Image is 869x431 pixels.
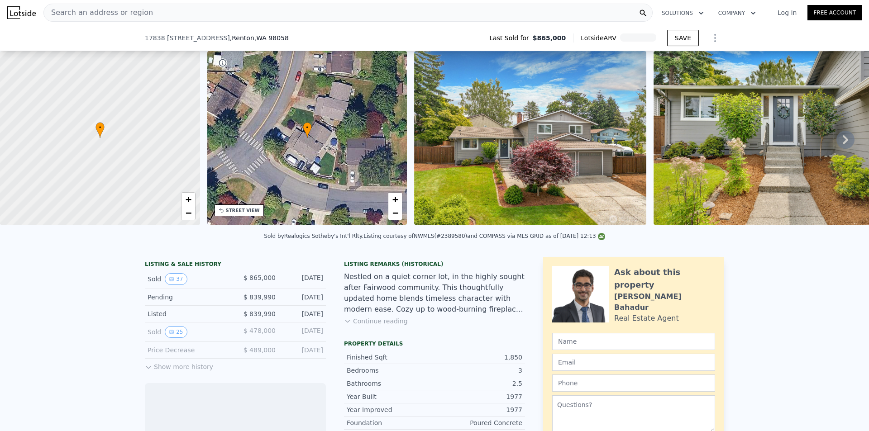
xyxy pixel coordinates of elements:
div: • [303,122,312,138]
div: • [95,122,105,138]
span: − [185,207,191,218]
button: View historical data [165,326,187,338]
a: Zoom in [181,193,195,206]
input: Name [552,333,715,350]
span: $ 478,000 [244,327,276,334]
span: $ 489,000 [244,346,276,354]
div: LISTING & SALE HISTORY [145,260,326,270]
span: + [185,194,191,205]
div: STREET VIEW [226,207,260,214]
div: Nestled on a quiet corner lot, in the highly sought after Fairwood community. This thoughtfully u... [344,271,525,315]
button: Company [711,5,763,21]
span: − [392,207,398,218]
span: $865,000 [533,33,566,43]
button: Solutions [654,5,711,21]
div: 1977 [434,405,522,414]
img: Lotside [7,6,36,19]
span: Lotside ARV [581,33,620,43]
div: 1977 [434,392,522,401]
div: Sold by Realogics Sotheby's Int'l Rlty . [264,233,363,239]
span: Search an address or region [44,7,153,18]
a: Zoom out [388,206,402,220]
button: SAVE [667,30,699,46]
button: View historical data [165,273,187,285]
a: Zoom in [388,193,402,206]
button: Continue reading [344,317,408,326]
span: Last Sold for [489,33,533,43]
div: [PERSON_NAME] Bahadur [614,291,715,313]
div: Price Decrease [148,346,228,355]
a: Log In [767,8,807,17]
img: NWMLS Logo [598,233,605,240]
div: Listing courtesy of NWMLS (#2389580) and COMPASS via MLS GRID as of [DATE] 12:13 [363,233,605,239]
div: [DATE] [283,273,323,285]
span: • [95,123,105,132]
button: Show more history [145,359,213,371]
div: Real Estate Agent [614,313,679,324]
div: Poured Concrete [434,418,522,427]
a: Free Account [807,5,862,20]
div: Sold [148,273,228,285]
div: Year Built [347,392,434,401]
div: [DATE] [283,326,323,338]
span: $ 865,000 [244,274,276,281]
input: Phone [552,374,715,392]
div: Pending [148,293,228,302]
span: • [303,123,312,132]
div: 3 [434,366,522,375]
div: [DATE] [283,293,323,302]
span: $ 839,990 [244,294,276,301]
div: Bedrooms [347,366,434,375]
div: Foundation [347,418,434,427]
div: Ask about this property [614,266,715,291]
span: $ 839,990 [244,310,276,317]
div: Bathrooms [347,379,434,388]
div: Listing Remarks (Historical) [344,260,525,268]
img: Sale: 149631334 Parcel: 98484646 [414,51,646,225]
div: Property details [344,340,525,347]
input: Email [552,354,715,371]
div: 2.5 [434,379,522,388]
span: 17838 [STREET_ADDRESS] [145,33,230,43]
div: Year Improved [347,405,434,414]
span: , Renton [230,33,289,43]
div: [DATE] [283,346,323,355]
div: Finished Sqft [347,353,434,362]
div: Sold [148,326,228,338]
span: , WA 98058 [254,34,289,42]
div: 1,850 [434,353,522,362]
button: Show Options [706,29,724,47]
div: Listed [148,309,228,318]
div: [DATE] [283,309,323,318]
a: Zoom out [181,206,195,220]
span: + [392,194,398,205]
